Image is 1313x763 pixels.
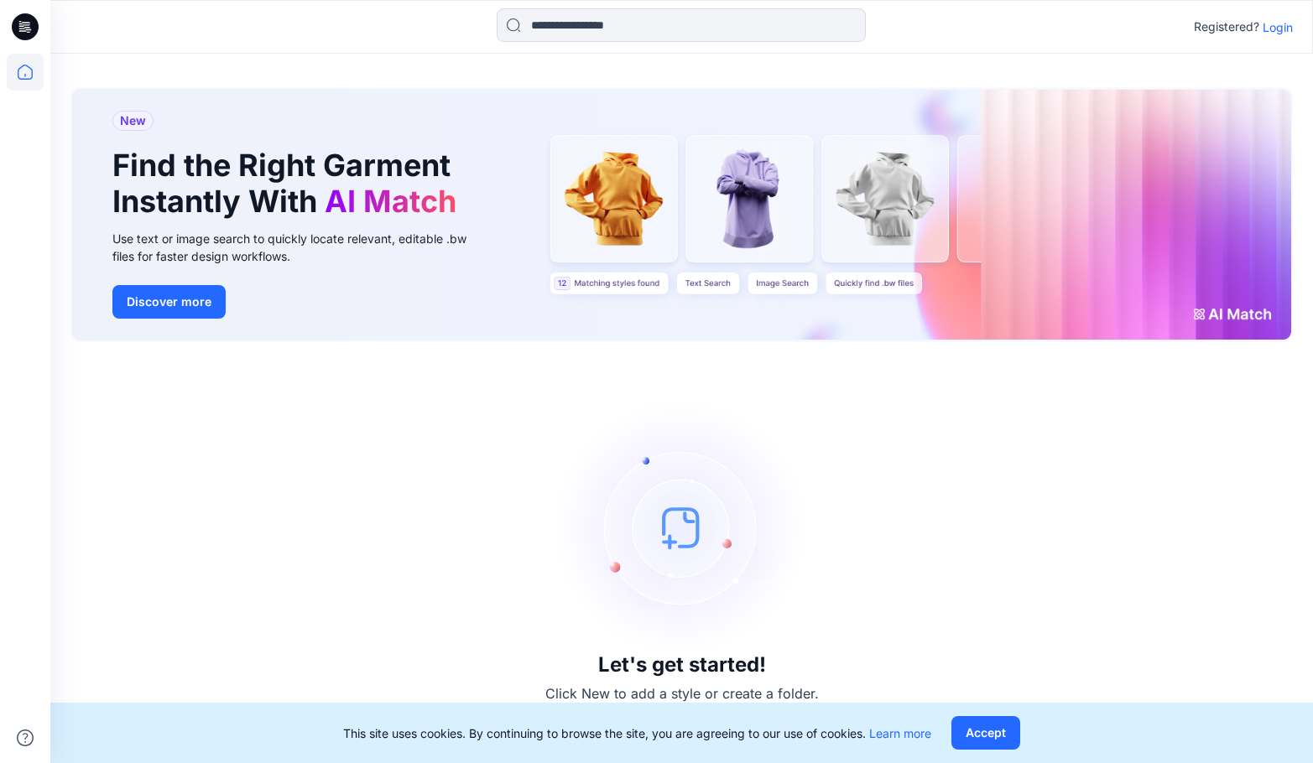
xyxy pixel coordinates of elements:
[598,653,766,677] h3: Let's get started!
[343,724,931,742] p: This site uses cookies. By continuing to browse the site, you are agreeing to our use of cookies.
[869,726,931,740] a: Learn more
[545,683,819,703] p: Click New to add a style or create a folder.
[1194,17,1259,37] p: Registered?
[120,111,146,131] span: New
[112,230,490,265] div: Use text or image search to quickly locate relevant, editable .bw files for faster design workflows.
[325,183,456,220] span: AI Match
[556,402,808,653] img: empty-state-image.svg
[1263,18,1293,36] p: Login
[112,285,226,319] button: Discover more
[951,716,1020,750] button: Accept
[112,148,465,220] h1: Find the Right Garment Instantly With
